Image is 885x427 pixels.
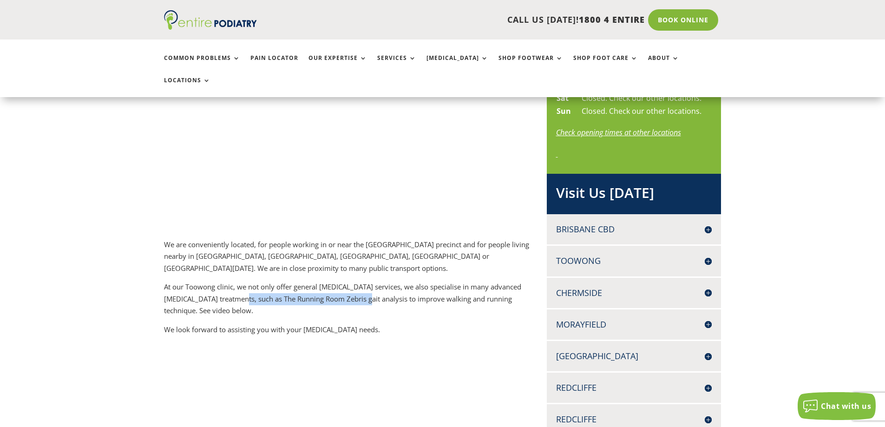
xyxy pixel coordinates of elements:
[579,14,645,25] span: 1800 4 ENTIRE
[557,106,571,116] strong: Sun
[556,223,712,235] h4: Brisbane CBD
[556,414,712,425] h4: Redcliffe
[164,324,530,336] p: We look forward to assisting you with your [MEDICAL_DATA] needs.
[581,92,702,105] td: Closed. Check our other locations.
[164,22,257,32] a: Entire Podiatry
[498,55,563,75] a: Shop Footwear
[556,287,712,299] h4: Chermside
[556,350,712,362] h4: [GEOGRAPHIC_DATA]
[164,77,210,97] a: Locations
[164,281,530,324] p: At our Toowong clinic, we not only offer general [MEDICAL_DATA] services, we also specialise in m...
[377,55,416,75] a: Services
[426,55,488,75] a: [MEDICAL_DATA]
[556,183,712,207] h2: Visit Us [DATE]
[556,319,712,330] h4: Morayfield
[821,401,871,411] span: Chat with us
[581,105,702,118] td: Closed. Check our other locations.
[648,55,679,75] a: About
[164,55,240,75] a: Common Problems
[573,55,638,75] a: Shop Foot Care
[164,26,530,232] iframe: YouTube video player
[648,9,718,31] a: Book Online
[164,10,257,30] img: logo (1)
[293,14,645,26] p: CALL US [DATE]!
[250,55,298,75] a: Pain Locator
[557,93,569,103] strong: Sat
[556,382,712,394] h4: Redcliffe
[556,127,681,138] a: Check opening times at other locations
[164,239,530,282] p: We are conveniently located, for people working in or near the [GEOGRAPHIC_DATA] precinct and for...
[308,55,367,75] a: Our Expertise
[556,255,712,267] h4: Toowong
[798,392,876,420] button: Chat with us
